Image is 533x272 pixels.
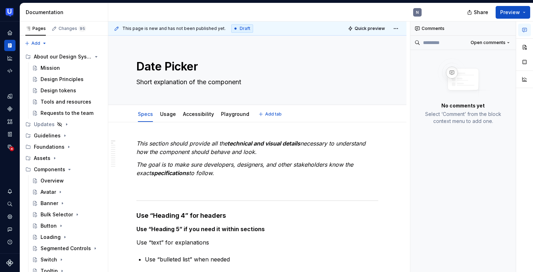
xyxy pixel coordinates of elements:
[474,9,488,16] span: Share
[26,9,105,16] div: Documentation
[41,188,56,196] div: Avatar
[227,140,300,147] em: technical and visual details
[41,98,91,105] div: Tools and resources
[256,109,285,119] button: Add tab
[41,110,93,117] div: Requests to the team
[29,85,105,96] a: Design tokens
[218,106,252,121] div: Playground
[23,141,105,153] div: Foundations
[496,6,530,19] button: Preview
[6,259,13,266] svg: Supernova Logo
[29,243,105,254] a: Segmented Controls
[34,166,65,173] div: Components
[23,164,105,175] div: Components
[410,21,516,36] div: Comments
[4,91,16,102] a: Design tokens
[138,111,153,117] a: Specs
[135,76,377,88] textarea: Short explanation of the component
[41,245,91,252] div: Segmented Controls
[29,231,105,243] a: Loading
[41,64,60,72] div: Mission
[29,96,105,107] a: Tools and resources
[34,155,50,162] div: Assets
[4,65,16,76] a: Code automation
[151,169,189,177] em: specifications
[59,26,86,31] div: Changes
[419,111,507,125] p: Select ‘Comment’ from the block context menu to add one.
[25,26,46,31] div: Pages
[136,211,378,220] h4: Use “Heading 4” for headers
[160,111,176,117] a: Usage
[29,74,105,85] a: Design Principles
[41,222,57,229] div: Button
[4,198,16,210] div: Search ⌘K
[4,211,16,222] a: Settings
[4,129,16,140] a: Storybook stories
[34,143,65,150] div: Foundations
[29,209,105,220] a: Bulk Selector
[183,111,214,117] a: Accessibility
[467,38,513,48] button: Open comments
[4,103,16,115] a: Components
[136,140,227,147] em: This section should provide all the
[471,40,506,45] span: Open comments
[4,224,16,235] button: Contact support
[4,27,16,38] a: Home
[136,161,355,177] em: The goal is to make sure developers, designers, and other stakeholders know the exact
[23,130,105,141] div: Guidelines
[500,9,520,16] span: Preview
[180,106,217,121] div: Accessibility
[29,62,105,74] a: Mission
[265,111,282,117] span: Add tab
[34,121,55,128] div: Updates
[136,238,378,247] p: Use “text” for explanations
[41,200,58,207] div: Banner
[4,40,16,51] a: Documentation
[441,102,485,109] p: No comments yet
[79,26,86,31] span: 95
[416,10,419,15] div: N
[464,6,493,19] button: Share
[41,211,73,218] div: Bulk Selector
[4,116,16,127] a: Assets
[29,175,105,186] a: Overview
[122,26,226,31] span: This page is new and has not been published yet.
[29,220,105,231] a: Button
[31,41,40,46] span: Add
[23,51,105,62] div: About our Design System
[34,53,92,60] div: About our Design System
[221,111,249,117] a: Playground
[29,186,105,198] a: Avatar
[4,186,16,197] button: Notifications
[41,76,84,83] div: Design Principles
[346,24,388,33] button: Quick preview
[23,38,49,48] button: Add
[136,225,378,233] h5: Use “Heading 5” if you need it within sections
[135,58,377,75] textarea: Date Picker
[41,177,64,184] div: Overview
[145,255,378,264] p: Use “bulleted list” when needed
[29,107,105,119] a: Requests to the team
[4,52,16,64] a: Analytics
[135,106,156,121] div: Specs
[240,26,250,31] span: Draft
[29,254,105,265] a: Switch
[41,234,61,241] div: Loading
[355,26,385,31] span: Quick preview
[34,132,61,139] div: Guidelines
[4,141,16,153] a: Data sources
[23,119,105,130] div: Updates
